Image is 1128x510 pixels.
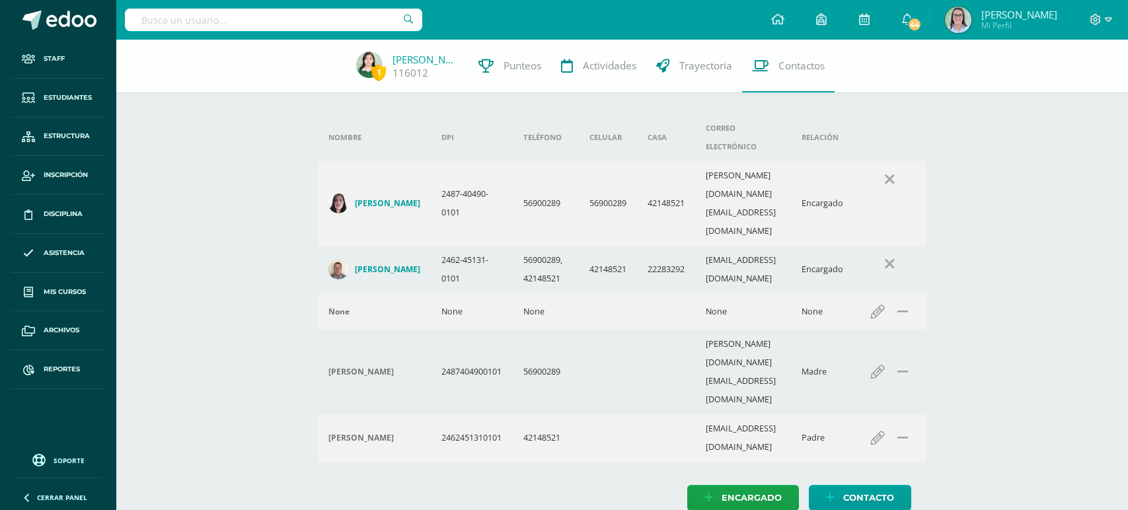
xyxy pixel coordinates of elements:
td: 56900289 [579,161,637,246]
h4: [PERSON_NAME] [328,433,394,443]
td: 2487-40490-0101 [431,161,513,246]
th: Casa [637,114,695,161]
td: Padre [791,414,854,462]
th: Correo electrónico [695,114,791,161]
td: [EMAIL_ADDRESS][DOMAIN_NAME] [695,246,791,293]
h4: [PERSON_NAME] [355,264,420,275]
span: Encargado [722,486,782,510]
a: Archivos [11,311,106,350]
td: 42148521 [637,161,695,246]
img: f08d252b350df5516565e03f26a04175.png [328,260,348,279]
td: [EMAIL_ADDRESS][DOMAIN_NAME] [695,414,791,462]
span: Asistencia [44,248,85,258]
span: 44 [907,17,922,32]
a: [PERSON_NAME] [393,53,459,66]
td: [PERSON_NAME][DOMAIN_NAME][EMAIL_ADDRESS][DOMAIN_NAME] [695,161,791,246]
div: Francisco Merino [328,433,420,443]
td: Encargado [791,246,854,293]
td: None [431,293,513,330]
span: Estudiantes [44,92,92,103]
span: Contactos [778,59,825,73]
a: [PERSON_NAME] [328,194,420,213]
td: 56900289, 42148521 [513,246,579,293]
a: Reportes [11,350,106,389]
span: Disciplina [44,209,83,219]
span: Reportes [44,364,80,375]
th: Teléfono [513,114,579,161]
a: Actividades [551,40,646,92]
a: Inscripción [11,156,106,195]
span: Archivos [44,325,79,336]
td: Encargado [791,161,854,246]
a: Asistencia [11,234,106,273]
span: Contacto [843,486,894,510]
td: 2487404900101 [431,330,513,414]
td: 56900289 [513,161,579,246]
th: DPI [431,114,513,161]
span: Punteos [504,59,541,73]
span: Staff [44,54,65,64]
td: 22283292 [637,246,695,293]
input: Busca un usuario... [125,9,422,31]
span: Cerrar panel [37,493,87,502]
a: Estudiantes [11,79,106,118]
td: None [791,293,854,330]
th: Celular [579,114,637,161]
span: Trayectoria [679,59,732,73]
h4: [PERSON_NAME] [355,198,420,209]
a: Soporte [16,451,100,468]
td: Madre [791,330,854,414]
th: Relación [791,114,854,161]
span: 1 [371,64,386,81]
h4: None [328,307,350,317]
td: None [695,293,791,330]
a: 116012 [393,66,428,80]
td: 42148521 [579,246,637,293]
a: Trayectoria [646,40,742,92]
div: None [328,307,420,317]
span: Estructura [44,131,90,141]
span: Mis cursos [44,287,86,297]
td: 42148521 [513,414,579,462]
div: Hilda Madrid [328,367,420,377]
img: 04502d3ebb6155621d07acff4f663ff2.png [945,7,971,33]
th: Nombre [318,114,431,161]
span: [PERSON_NAME] [981,8,1057,21]
td: [PERSON_NAME][DOMAIN_NAME][EMAIL_ADDRESS][DOMAIN_NAME] [695,330,791,414]
h4: [PERSON_NAME] [328,367,394,377]
a: Estructura [11,118,106,157]
a: [PERSON_NAME] [328,260,420,279]
a: Mis cursos [11,273,106,312]
span: Soporte [54,456,85,465]
a: Disciplina [11,195,106,234]
span: Inscripción [44,170,88,180]
img: be891cdf78e633302a5c79c94a9e7669.png [328,194,348,213]
span: Mi Perfil [981,20,1057,31]
td: 2462451310101 [431,414,513,462]
td: 2462-45131-0101 [431,246,513,293]
img: c46a05b2893dac98847f26e44561d578.png [356,52,383,78]
a: Contactos [742,40,835,92]
span: Actividades [583,59,636,73]
a: Staff [11,40,106,79]
a: Punteos [469,40,551,92]
td: None [513,293,579,330]
td: 56900289 [513,330,579,414]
